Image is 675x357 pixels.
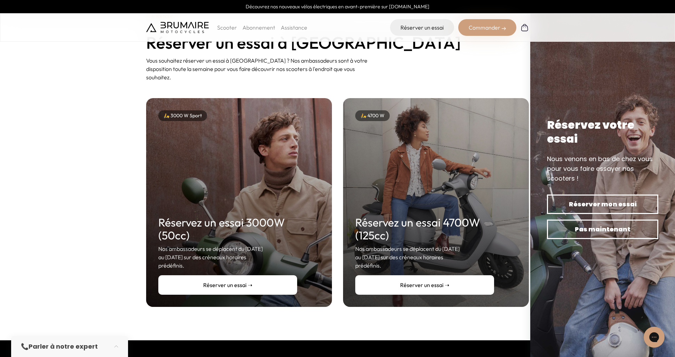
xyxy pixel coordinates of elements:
iframe: Gorgias live chat messenger [640,324,668,350]
a: Abonnement [243,24,275,31]
a: Réserver un essai [390,19,454,36]
h2: Réservez un essai 3000W (50cc) [158,216,297,242]
h1: Réserver un essai à [GEOGRAPHIC_DATA] [146,34,529,51]
p: Scooter [217,23,237,32]
a: Assistance [281,24,307,31]
img: Panier [521,23,529,32]
h2: Réservez un essai 4700W (125cc) [355,216,494,242]
a: Réserver un essai ➝ [355,275,494,295]
a: Réserver un essai ➝ [158,275,297,295]
img: right-arrow-2.png [502,26,506,31]
p: Nos ambassadeurs se déplacent du [DATE] au [DATE] sur des créneaux horaires prédéfinis. [158,245,297,270]
p: Vous souhaitez réserver un essai à [GEOGRAPHIC_DATA] ? Nos ambassadeurs sont à votre disposition ... [146,56,380,81]
div: Commander [458,19,516,36]
p: Nos ambassadeurs se déplacent du [DATE] au [DATE] sur des créneaux horaires prédéfinis. [355,245,494,270]
img: Brumaire Motocycles [146,22,209,33]
div: 🛵 4700 W [355,110,390,121]
div: 🛵 3000 W Sport [158,110,207,121]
